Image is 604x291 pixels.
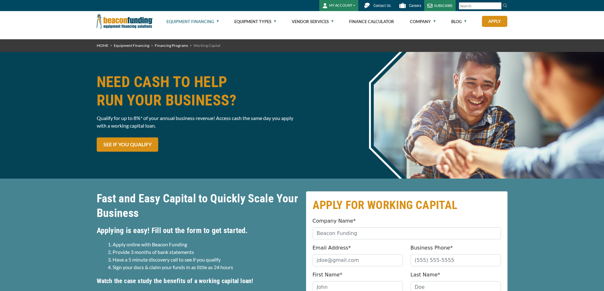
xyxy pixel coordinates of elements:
[349,11,394,32] a: Finance Calculator
[113,256,298,263] li: Have a 5 minute discovery call to see if you qualify
[409,3,421,8] span: Careers
[313,271,342,279] label: First Name*
[313,198,501,212] h2: APPLY FOR WORKING CAPITAL
[97,137,158,152] a: SEE IF YOU QUALIFY
[482,16,507,27] a: Apply
[411,271,440,279] label: Last Name*
[155,43,188,48] a: Financing Programs
[97,276,298,286] h5: Watch the case study the benefits of a working capital loan!
[193,43,220,48] span: Working Capital
[97,91,298,110] span: RUN YOUR BUSINESS?
[97,225,298,236] h4: Applying is easy! Fill out the form to get started.
[292,11,334,32] a: Vendor Services
[97,114,298,130] p: Qualify for up to 8%* of your annual business revenue! Access cash the same day you apply with a ...
[410,11,436,32] a: Company
[97,73,298,110] h1: NEED CASH TO HELP
[313,244,351,252] label: Email Address*
[114,43,149,48] a: Equipment Financing
[503,3,508,8] img: Search
[97,43,108,48] a: HOME
[234,11,276,32] a: Equipment Types
[166,11,219,32] a: Equipment Financing
[495,3,500,9] a: Clear search text
[97,191,298,220] h2: Fast and Easy Capital to Quickly Scale Your Business
[411,254,501,266] input: (555) 555-5555
[451,11,466,32] a: Blog
[313,217,356,225] label: Company Name*
[373,3,391,8] span: Contact Us
[113,263,298,271] li: Sign your docs & claim your funds in as little as 24 hours
[313,227,501,239] input: Beacon Funding
[97,11,153,32] img: Beacon Funding Corporation logo
[113,241,298,248] li: Apply online with Beacon Funding
[411,244,453,252] label: Business Phone*
[459,2,502,9] input: Search
[113,248,298,256] li: Provide 3 months of bank statements
[313,254,403,266] input: jdoe@gmail.com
